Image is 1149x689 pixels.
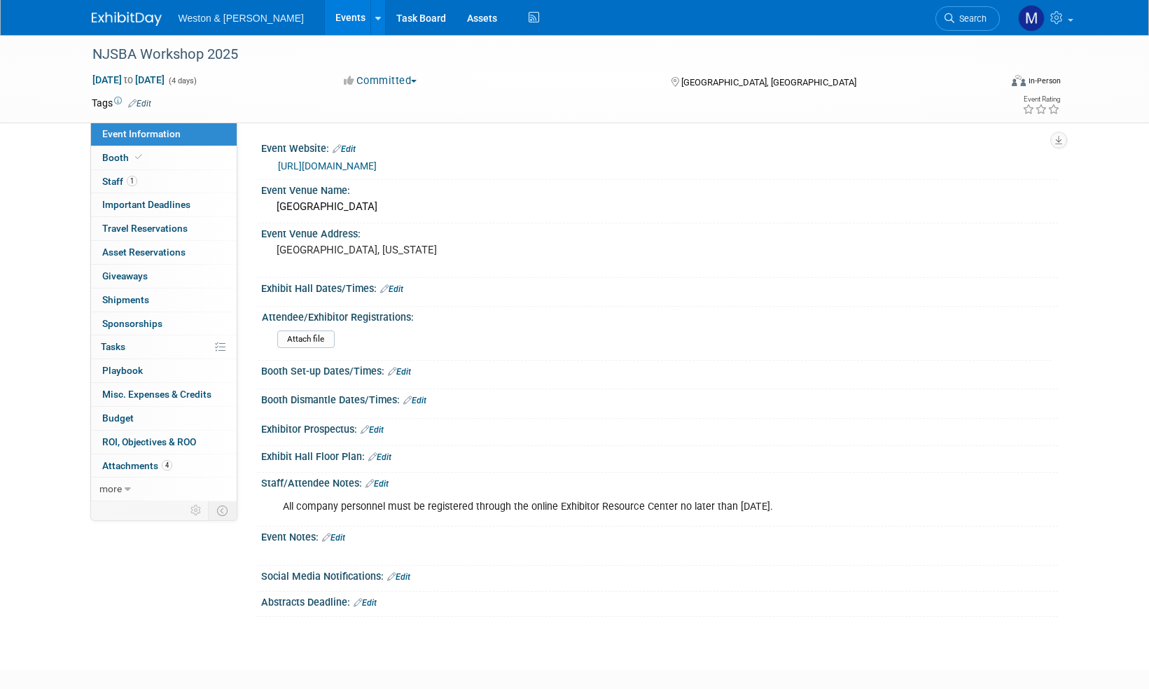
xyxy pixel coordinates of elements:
[184,501,209,520] td: Personalize Event Tab Strip
[261,419,1058,437] div: Exhibitor Prospectus:
[261,527,1058,545] div: Event Notes:
[91,193,237,216] a: Important Deadlines
[388,367,411,377] a: Edit
[102,318,162,329] span: Sponsorships
[91,335,237,359] a: Tasks
[1022,96,1060,103] div: Event Rating
[261,180,1058,197] div: Event Venue Name:
[208,501,237,520] td: Toggle Event Tabs
[102,412,134,424] span: Budget
[1018,5,1045,32] img: Mary Ann Trujillo
[91,359,237,382] a: Playbook
[91,383,237,406] a: Misc. Expenses & Credits
[102,436,196,447] span: ROI, Objectives & ROO
[261,223,1058,241] div: Event Venue Address:
[261,389,1058,408] div: Booth Dismantle Dates/Times:
[91,241,237,264] a: Asset Reservations
[365,479,389,489] a: Edit
[1028,76,1061,86] div: In-Person
[122,74,135,85] span: to
[917,73,1061,94] div: Event Format
[387,572,410,582] a: Edit
[403,396,426,405] a: Edit
[277,244,578,256] pre: [GEOGRAPHIC_DATA], [US_STATE]
[135,153,142,161] i: Booth reservation complete
[333,144,356,154] a: Edit
[127,176,137,186] span: 1
[92,12,162,26] img: ExhibitDay
[681,77,856,88] span: [GEOGRAPHIC_DATA], [GEOGRAPHIC_DATA]
[339,74,422,88] button: Committed
[91,431,237,454] a: ROI, Objectives & ROO
[361,425,384,435] a: Edit
[102,365,143,376] span: Playbook
[162,460,172,471] span: 4
[91,288,237,312] a: Shipments
[92,74,165,86] span: [DATE] [DATE]
[272,196,1047,218] div: [GEOGRAPHIC_DATA]
[102,389,211,400] span: Misc. Expenses & Credits
[91,170,237,193] a: Staff1
[101,341,125,352] span: Tasks
[354,598,377,608] a: Edit
[88,42,979,67] div: NJSBA Workshop 2025
[91,454,237,478] a: Attachments4
[368,452,391,462] a: Edit
[322,533,345,543] a: Edit
[261,592,1058,610] div: Abstracts Deadline:
[261,278,1058,296] div: Exhibit Hall Dates/Times:
[261,566,1058,584] div: Social Media Notifications:
[91,312,237,335] a: Sponsorships
[261,473,1058,491] div: Staff/Attendee Notes:
[167,76,197,85] span: (4 days)
[99,483,122,494] span: more
[91,478,237,501] a: more
[102,460,172,471] span: Attachments
[128,99,151,109] a: Edit
[91,217,237,240] a: Travel Reservations
[261,138,1058,156] div: Event Website:
[261,446,1058,464] div: Exhibit Hall Floor Plan:
[935,6,1000,31] a: Search
[91,146,237,169] a: Booth
[262,307,1052,324] div: Attendee/Exhibitor Registrations:
[102,152,145,163] span: Booth
[1012,75,1026,86] img: Format-Inperson.png
[278,160,377,172] a: [URL][DOMAIN_NAME]
[102,223,188,234] span: Travel Reservations
[102,176,137,187] span: Staff
[273,493,904,521] div: All company personnel must be registered through the online Exhibitor Resource Center no later th...
[102,128,181,139] span: Event Information
[179,13,304,24] span: Weston & [PERSON_NAME]
[91,407,237,430] a: Budget
[102,270,148,281] span: Giveaways
[91,123,237,146] a: Event Information
[102,294,149,305] span: Shipments
[261,361,1058,379] div: Booth Set-up Dates/Times:
[380,284,403,294] a: Edit
[92,96,151,110] td: Tags
[91,265,237,288] a: Giveaways
[102,199,190,210] span: Important Deadlines
[954,13,987,24] span: Search
[102,246,186,258] span: Asset Reservations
